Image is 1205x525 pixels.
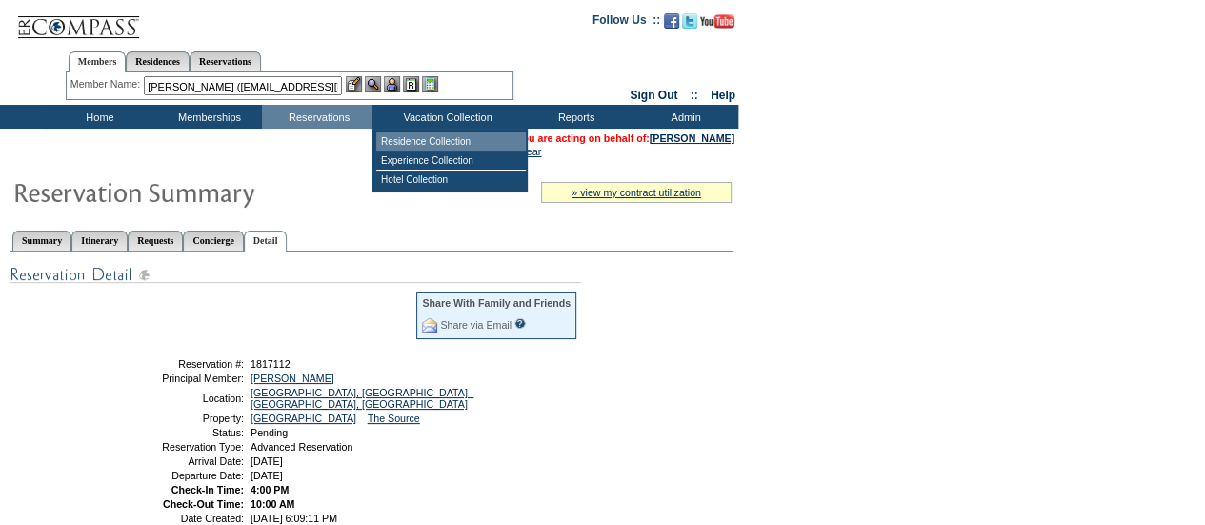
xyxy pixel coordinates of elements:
span: :: [691,89,698,102]
td: Follow Us :: [592,11,660,34]
span: 10:00 AM [251,498,294,510]
td: Reservations [262,105,372,129]
td: Experience Collection [376,151,526,171]
a: Sign Out [630,89,677,102]
a: Clear [516,146,541,157]
a: » view my contract utilization [572,187,701,198]
td: Property: [108,413,244,424]
div: Member Name: [70,76,144,92]
a: [GEOGRAPHIC_DATA] [251,413,356,424]
td: Reservation #: [108,358,244,370]
td: Status: [108,427,244,438]
a: Become our fan on Facebook [664,19,679,30]
strong: Check-Out Time: [163,498,244,510]
img: View [365,76,381,92]
span: Pending [251,427,288,438]
img: Reservation Detail [10,263,581,287]
span: [DATE] 6:09:11 PM [251,513,337,524]
span: [DATE] [251,470,283,481]
td: Departure Date: [108,470,244,481]
a: Subscribe to our YouTube Channel [700,19,734,30]
td: Principal Member: [108,373,244,384]
a: Members [69,51,127,72]
font: You are acting on behalf of: [516,132,734,144]
img: Subscribe to our YouTube Channel [700,14,734,29]
td: Location: [108,387,244,410]
a: [GEOGRAPHIC_DATA], [GEOGRAPHIC_DATA] - [GEOGRAPHIC_DATA], [GEOGRAPHIC_DATA] [251,387,473,410]
td: Admin [629,105,738,129]
a: Reservations [190,51,261,71]
td: Residence Collection [376,132,526,151]
a: Concierge [183,231,243,251]
a: Share via Email [440,319,512,331]
td: Hotel Collection [376,171,526,189]
img: b_calculator.gif [422,76,438,92]
img: b_edit.gif [346,76,362,92]
a: Follow us on Twitter [682,19,697,30]
span: 1817112 [251,358,291,370]
td: Reports [519,105,629,129]
a: [PERSON_NAME] [650,132,734,144]
a: Help [711,89,735,102]
a: [PERSON_NAME] [251,373,334,384]
a: Requests [128,231,183,251]
span: 4:00 PM [251,484,289,495]
strong: Check-In Time: [171,484,244,495]
td: Reservation Type: [108,441,244,453]
img: Become our fan on Facebook [664,13,679,29]
input: What is this? [514,318,526,329]
a: Itinerary [71,231,128,251]
td: Home [43,105,152,129]
a: Summary [12,231,71,251]
img: Impersonate [384,76,400,92]
span: [DATE] [251,455,283,467]
span: Advanced Reservation [251,441,352,453]
a: Detail [244,231,288,252]
img: Reservations [403,76,419,92]
td: Vacation Collection [372,105,519,129]
img: Follow us on Twitter [682,13,697,29]
a: The Source [368,413,420,424]
div: Share With Family and Friends [422,297,571,309]
td: Date Created: [108,513,244,524]
a: Residences [126,51,190,71]
img: Reservaton Summary [12,172,393,211]
td: Arrival Date: [108,455,244,467]
td: Memberships [152,105,262,129]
